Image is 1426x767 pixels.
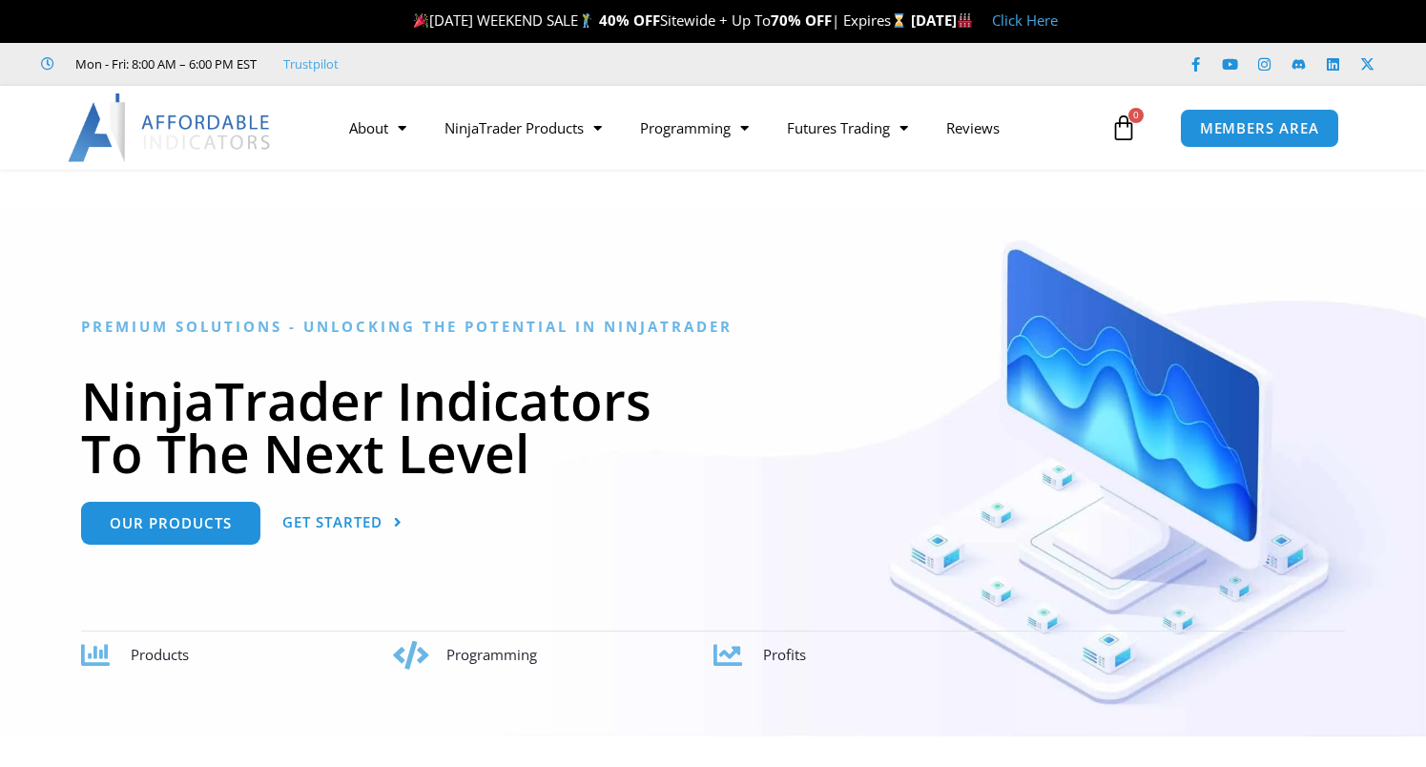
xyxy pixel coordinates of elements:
[768,106,927,150] a: Futures Trading
[927,106,1019,150] a: Reviews
[1200,121,1319,135] span: MEMBERS AREA
[81,318,1345,336] h6: Premium Solutions - Unlocking the Potential in NinjaTrader
[1128,108,1144,123] span: 0
[131,645,189,664] span: Products
[992,10,1058,30] a: Click Here
[599,10,660,30] strong: 40% OFF
[771,10,832,30] strong: 70% OFF
[911,10,973,30] strong: [DATE]
[409,10,910,30] span: [DATE] WEEKEND SALE Sitewide + Up To | Expires
[283,52,339,75] a: Trustpilot
[282,502,403,545] a: Get Started
[1082,100,1166,155] a: 0
[1180,109,1339,148] a: MEMBERS AREA
[425,106,621,150] a: NinjaTrader Products
[81,502,260,545] a: Our Products
[282,515,382,529] span: Get Started
[110,516,232,530] span: Our Products
[446,645,537,664] span: Programming
[579,13,593,28] img: 🏌️‍♂️
[621,106,768,150] a: Programming
[330,106,1106,150] nav: Menu
[414,13,428,28] img: 🎉
[81,374,1345,479] h1: NinjaTrader Indicators To The Next Level
[68,93,273,162] img: LogoAI | Affordable Indicators – NinjaTrader
[763,645,806,664] span: Profits
[330,106,425,150] a: About
[71,52,257,75] span: Mon - Fri: 8:00 AM – 6:00 PM EST
[892,13,906,28] img: ⌛
[958,13,972,28] img: 🏭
